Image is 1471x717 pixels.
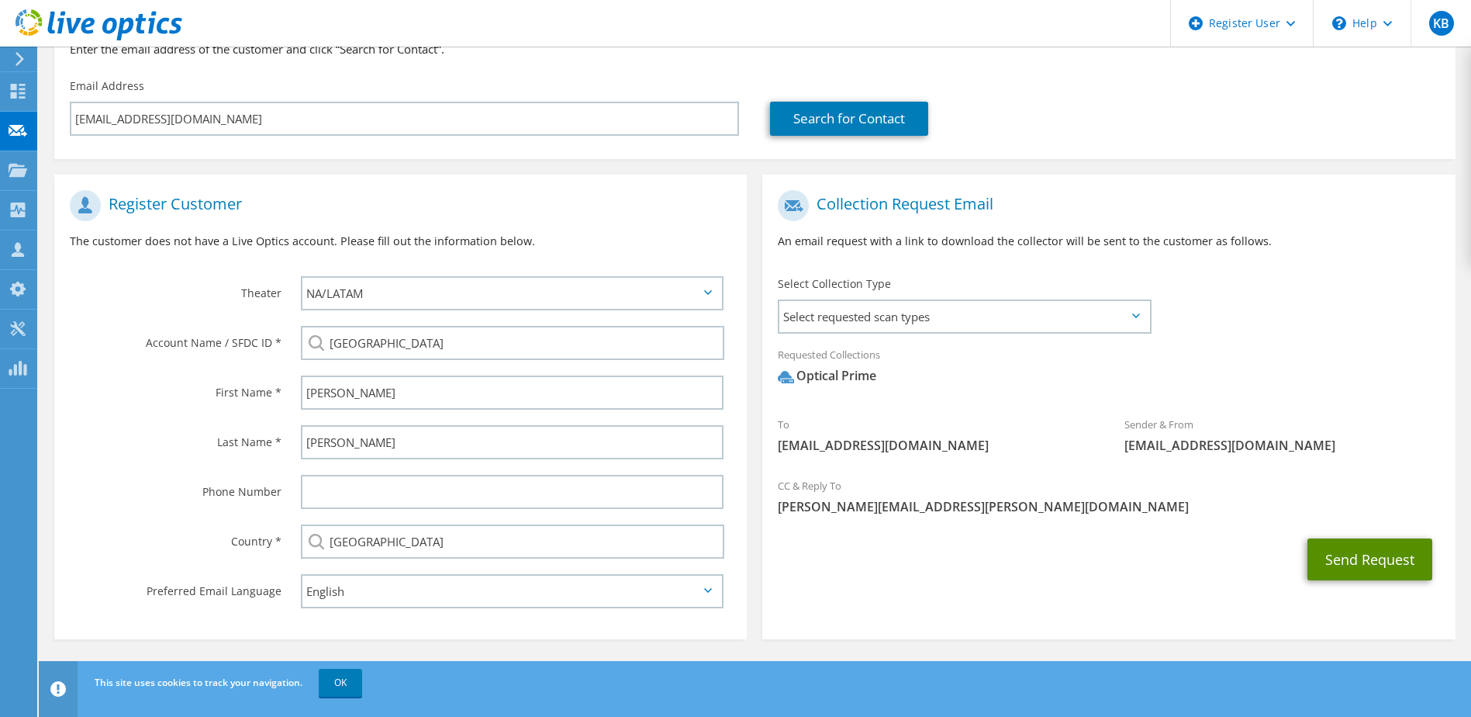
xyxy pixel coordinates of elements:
div: Optical Prime [778,367,876,385]
a: OK [319,669,362,697]
h3: Enter the email address of the customer and click “Search for Contact”. [70,40,1440,57]
label: Country * [70,525,281,549]
span: [EMAIL_ADDRESS][DOMAIN_NAME] [1124,437,1440,454]
p: An email request with a link to download the collector will be sent to the customer as follows. [778,233,1439,250]
span: KB [1429,11,1454,36]
a: Search for Contact [770,102,928,136]
span: This site uses cookies to track your navigation. [95,676,302,689]
label: Select Collection Type [778,276,891,292]
button: Send Request [1307,539,1432,580]
label: Account Name / SFDC ID * [70,326,281,351]
label: Email Address [70,78,144,94]
label: Theater [70,276,281,301]
div: Requested Collections [762,338,1455,400]
label: First Name * [70,376,281,400]
svg: \n [1332,16,1346,30]
h1: Register Customer [70,190,723,221]
p: The customer does not have a Live Optics account. Please fill out the information below. [70,233,731,250]
label: Last Name * [70,425,281,450]
div: CC & Reply To [762,469,1455,523]
div: Sender & From [1109,408,1455,462]
h1: Collection Request Email [778,190,1431,221]
span: [PERSON_NAME][EMAIL_ADDRESS][PERSON_NAME][DOMAIN_NAME] [778,498,1439,515]
span: [EMAIL_ADDRESS][DOMAIN_NAME] [778,437,1093,454]
div: To [762,408,1109,462]
label: Phone Number [70,475,281,500]
label: Preferred Email Language [70,574,281,599]
span: Select requested scan types [779,301,1148,332]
